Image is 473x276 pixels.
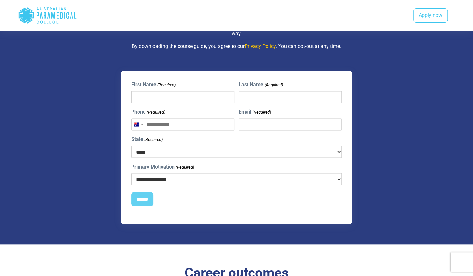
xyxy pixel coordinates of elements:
[413,8,448,23] a: Apply now
[144,136,163,143] span: (Required)
[146,109,165,115] span: (Required)
[157,82,176,88] span: (Required)
[131,135,163,143] label: State
[131,81,176,88] label: First Name
[175,164,194,170] span: (Required)
[132,119,145,130] button: Selected country
[264,82,283,88] span: (Required)
[18,5,77,26] div: Australian Paramedical College
[131,108,165,116] label: Phone
[51,43,422,50] p: By downloading the course guide, you agree to our . You can opt-out at any time.
[239,81,283,88] label: Last Name
[252,109,271,115] span: (Required)
[131,163,194,170] label: Primary Motivation
[245,43,276,49] a: Privacy Policy
[239,108,271,116] label: Email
